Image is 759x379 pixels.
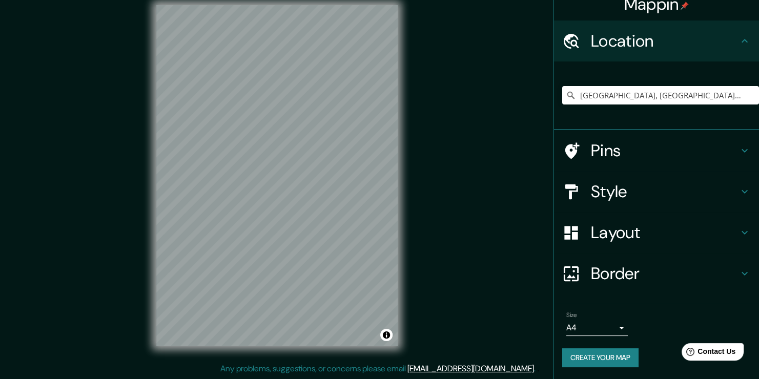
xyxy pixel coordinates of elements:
[566,311,577,320] label: Size
[668,339,748,368] iframe: Help widget launcher
[562,348,639,367] button: Create your map
[554,171,759,212] div: Style
[156,5,398,346] canvas: Map
[591,181,739,202] h4: Style
[562,86,759,104] input: Pick your city or area
[407,363,534,374] a: [EMAIL_ADDRESS][DOMAIN_NAME]
[554,20,759,61] div: Location
[380,329,393,341] button: Toggle attribution
[591,222,739,243] h4: Layout
[591,140,739,161] h4: Pins
[220,363,536,375] p: Any problems, suggestions, or concerns please email .
[554,130,759,171] div: Pins
[536,363,537,375] div: .
[591,31,739,51] h4: Location
[554,212,759,253] div: Layout
[554,253,759,294] div: Border
[537,363,539,375] div: .
[591,263,739,284] h4: Border
[566,320,628,336] div: A4
[681,2,689,10] img: pin-icon.png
